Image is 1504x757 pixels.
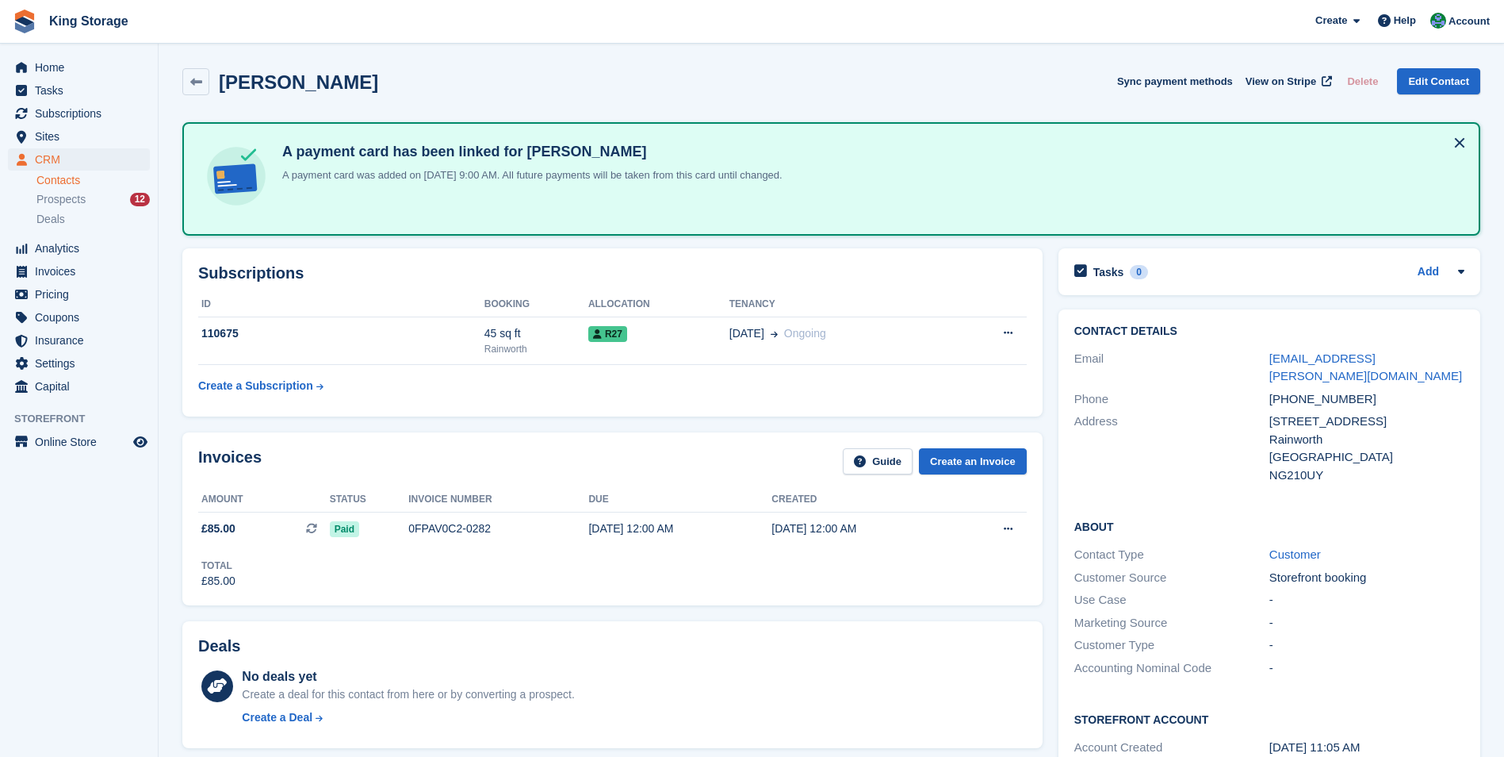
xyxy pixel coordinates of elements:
div: Accounting Nominal Code [1074,659,1269,678]
span: Account [1449,13,1490,29]
th: Allocation [588,292,729,317]
div: [DATE] 12:00 AM [588,521,771,537]
span: Storefront [14,411,158,427]
a: King Storage [43,8,135,34]
div: 0 [1130,265,1148,279]
a: Preview store [131,432,150,452]
a: menu [8,283,150,305]
a: menu [8,375,150,398]
div: [DATE] 11:05 AM [1269,739,1464,757]
button: Delete [1341,68,1384,94]
a: Contacts [36,173,150,188]
img: stora-icon-8386f47178a22dfd0bd8f6a31ec36ba5ce8667c1dd55bd0f319d3a0aa187defe.svg [13,10,36,33]
a: View on Stripe [1239,68,1335,94]
div: No deals yet [242,667,574,686]
div: Email [1074,350,1269,386]
span: Prospects [36,192,86,207]
span: Home [35,56,130,79]
a: menu [8,125,150,148]
div: Create a deal for this contact from here or by converting a prospect. [242,686,574,703]
div: - [1269,614,1464,632]
a: menu [8,431,150,453]
th: Booking [484,292,588,317]
div: Address [1074,413,1269,484]
th: Invoice number [408,487,588,513]
div: Total [201,559,235,573]
a: Customer [1269,548,1321,561]
button: Sync payment methods [1117,68,1233,94]
div: 12 [130,193,150,206]
span: Help [1394,13,1416,29]
div: Use Case [1074,591,1269,609]
a: menu [8,56,150,79]
span: Insurance [35,329,130,352]
a: Edit Contact [1397,68,1480,94]
span: Deals [36,212,65,227]
a: menu [8,237,150,259]
h2: Storefront Account [1074,711,1464,727]
h2: Invoices [198,448,262,475]
div: - [1269,591,1464,609]
span: View on Stripe [1246,74,1316,90]
div: [GEOGRAPHIC_DATA] [1269,448,1464,467]
a: menu [8,329,150,352]
span: Paid [330,521,359,537]
a: menu [8,260,150,282]
h2: [PERSON_NAME] [219,71,378,93]
span: Ongoing [784,327,826,340]
div: 45 sq ft [484,325,588,342]
div: Phone [1074,390,1269,409]
a: menu [8,352,150,375]
span: Pricing [35,283,130,305]
div: £85.00 [201,573,235,590]
a: Prospects 12 [36,191,150,208]
a: Create an Invoice [919,448,1027,475]
div: 0FPAV0C2-0282 [408,521,588,537]
div: Rainworth [1269,431,1464,449]
span: Subscriptions [35,102,130,125]
img: card-linked-ebf98d0992dc2aeb22e95c0e3c79077019eb2392cfd83c6a337811c24bc77127.svg [203,143,270,209]
span: Capital [35,375,130,398]
h2: About [1074,518,1464,534]
div: 110675 [198,325,484,342]
span: Online Store [35,431,130,453]
span: Sites [35,125,130,148]
div: NG210UY [1269,467,1464,485]
th: Due [588,487,771,513]
a: Deals [36,211,150,228]
div: - [1269,659,1464,678]
span: R27 [588,326,627,342]
img: John King [1430,13,1446,29]
span: Invoices [35,260,130,282]
div: Rainworth [484,342,588,356]
div: Customer Type [1074,636,1269,655]
span: Tasks [35,79,130,102]
a: Guide [843,448,913,475]
span: CRM [35,148,130,171]
span: Coupons [35,306,130,329]
div: Create a Subscription [198,378,313,394]
a: Add [1418,263,1439,282]
div: - [1269,636,1464,655]
h4: A payment card has been linked for [PERSON_NAME] [276,143,783,161]
span: Settings [35,352,130,375]
div: Create a Deal [242,709,312,726]
p: A payment card was added on [DATE] 9:00 AM. All future payments will be taken from this card unti... [276,167,783,183]
div: Marketing Source [1074,614,1269,632]
div: Storefront booking [1269,569,1464,587]
span: Analytics [35,237,130,259]
th: Created [771,487,955,513]
a: menu [8,79,150,102]
a: Create a Subscription [198,371,323,401]
a: menu [8,306,150,329]
a: [EMAIL_ADDRESS][PERSON_NAME][DOMAIN_NAME] [1269,352,1462,383]
th: Amount [198,487,330,513]
a: Create a Deal [242,709,574,726]
a: menu [8,102,150,125]
div: [DATE] 12:00 AM [771,521,955,537]
th: Status [330,487,409,513]
div: [PHONE_NUMBER] [1269,390,1464,409]
a: menu [8,148,150,171]
div: Account Created [1074,739,1269,757]
div: Contact Type [1074,546,1269,564]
